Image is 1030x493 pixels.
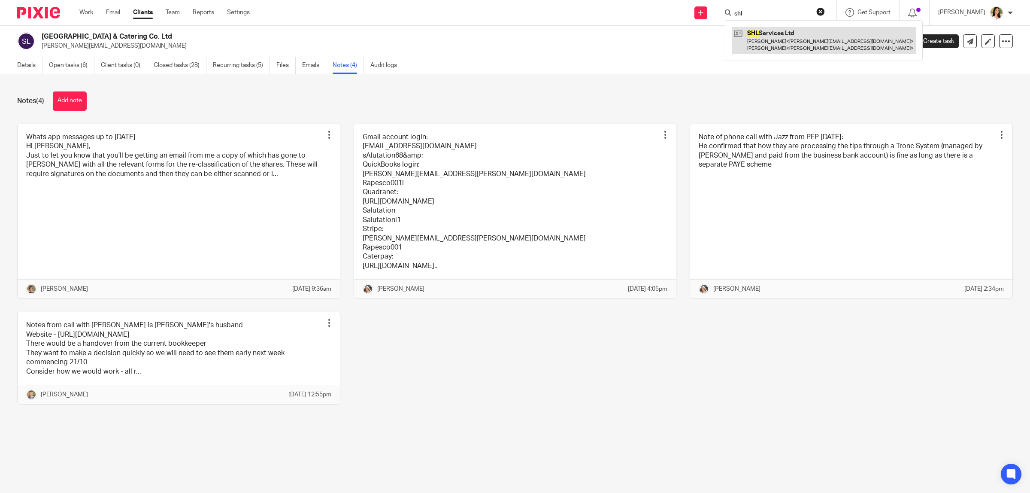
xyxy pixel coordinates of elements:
a: Recurring tasks (5) [213,57,270,74]
a: Client tasks (0) [101,57,147,74]
img: High%20Res%20Andrew%20Price%20Accountants_Poppy%20Jakes%20photography-1153.jpg [990,6,1003,20]
a: Notes (4) [333,57,364,74]
img: svg%3E [17,32,35,50]
p: [PERSON_NAME] [377,285,424,293]
a: Email [106,8,120,17]
button: Add note [53,91,87,111]
p: [PERSON_NAME] [41,390,88,399]
a: Audit logs [370,57,403,74]
p: [DATE] 9:36am [292,285,331,293]
img: High%20Res%20Andrew%20Price%20Accountants_Poppy%20Jakes%20photography-1142.jpg [26,284,36,294]
img: Pixie [17,7,60,18]
img: High%20Res%20Andrew%20Price%20Accountants_Poppy%20Jakes%20photography-1187-3.jpg [699,284,709,294]
p: [DATE] 4:05pm [628,285,667,293]
a: Team [166,8,180,17]
p: [PERSON_NAME] [713,285,760,293]
button: Clear [816,7,825,16]
p: [DATE] 2:34pm [964,285,1004,293]
img: High%20Res%20Andrew%20Price%20Accountants_Poppy%20Jakes%20photography-1109.jpg [26,390,36,400]
a: Open tasks (6) [49,57,94,74]
a: Details [17,57,42,74]
p: [PERSON_NAME][EMAIL_ADDRESS][DOMAIN_NAME] [42,42,896,50]
a: Settings [227,8,250,17]
a: Files [276,57,296,74]
h2: [GEOGRAPHIC_DATA] & Catering Co. Ltd [42,32,725,41]
span: (4) [36,97,44,104]
a: Emails [302,57,326,74]
a: Closed tasks (28) [154,57,206,74]
span: Get Support [857,9,891,15]
h1: Notes [17,97,44,106]
p: [PERSON_NAME] [41,285,88,293]
a: Create task [909,34,959,48]
img: High%20Res%20Andrew%20Price%20Accountants_Poppy%20Jakes%20photography-1187-3.jpg [363,284,373,294]
input: Search [733,10,811,18]
p: [DATE] 12:55pm [288,390,331,399]
p: [PERSON_NAME] [938,8,985,17]
a: Reports [193,8,214,17]
a: Work [79,8,93,17]
a: Clients [133,8,153,17]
